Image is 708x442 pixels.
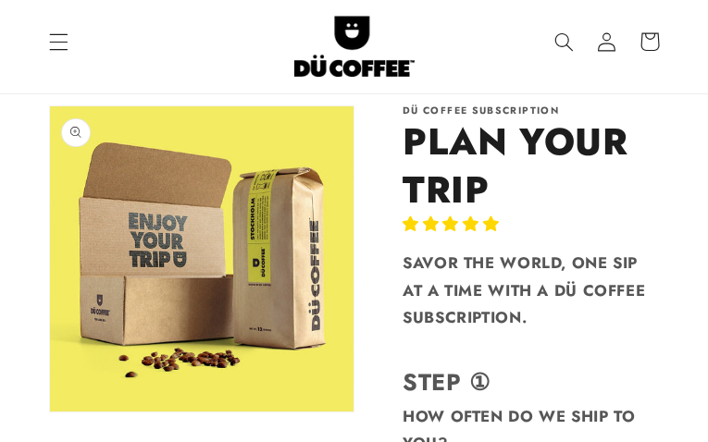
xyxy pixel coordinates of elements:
[294,7,415,77] img: Let's Dü Coffee together! Coffee beans roasted in the style of world cities, coffee subscriptions...
[37,20,80,63] summary: Menu
[543,20,586,63] summary: Search
[403,117,660,214] h1: PLAN YOUR TRIP
[403,105,660,117] p: DÜ COFFEE SUBSCRIPTION
[403,250,660,332] div: Savor the world, one sip at a time with a Dü Coffee Subscription.
[403,213,504,235] span: 4.93 stars
[403,365,491,399] span: Step ①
